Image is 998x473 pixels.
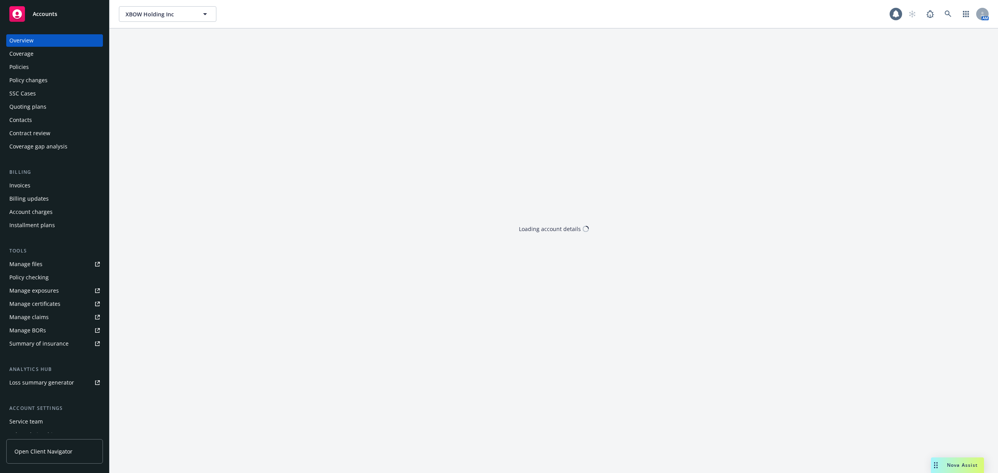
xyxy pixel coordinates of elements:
a: Coverage gap analysis [6,140,103,153]
div: Sales relationships [9,429,59,441]
div: Drag to move [931,457,941,473]
div: Manage files [9,258,42,270]
div: Overview [9,34,34,47]
div: Loading account details [519,225,581,233]
a: Start snowing [904,6,920,22]
div: Manage claims [9,311,49,323]
a: Loss summary generator [6,376,103,389]
a: Installment plans [6,219,103,231]
div: Policy changes [9,74,48,86]
div: Contacts [9,114,32,126]
div: Summary of insurance [9,337,69,350]
a: Manage certificates [6,298,103,310]
div: Coverage [9,48,34,60]
div: Invoices [9,179,30,192]
a: Search [940,6,956,22]
a: Service team [6,415,103,428]
div: Billing updates [9,192,49,205]
div: Service team [9,415,43,428]
a: Coverage [6,48,103,60]
div: SSC Cases [9,87,36,100]
a: Overview [6,34,103,47]
div: Manage certificates [9,298,60,310]
a: Manage exposures [6,284,103,297]
span: Nova Assist [947,462,978,468]
div: Account charges [9,206,53,218]
div: Coverage gap analysis [9,140,67,153]
a: Policy checking [6,271,103,284]
a: Manage files [6,258,103,270]
button: XBOW Holding Inc [119,6,216,22]
div: Tools [6,247,103,255]
span: Accounts [33,11,57,17]
button: Nova Assist [931,457,984,473]
a: Sales relationships [6,429,103,441]
a: Accounts [6,3,103,25]
a: Policy changes [6,74,103,86]
div: Billing [6,168,103,176]
div: Manage exposures [9,284,59,297]
span: Open Client Navigator [14,447,73,455]
a: Contract review [6,127,103,139]
a: Manage claims [6,311,103,323]
a: Manage BORs [6,324,103,337]
div: Loss summary generator [9,376,74,389]
a: Billing updates [6,192,103,205]
a: Summary of insurance [6,337,103,350]
a: Quoting plans [6,101,103,113]
a: Switch app [958,6,974,22]
a: SSC Cases [6,87,103,100]
a: Invoices [6,179,103,192]
div: Account settings [6,404,103,412]
div: Analytics hub [6,365,103,373]
div: Contract review [9,127,50,139]
a: Report a Bug [922,6,938,22]
span: XBOW Holding Inc [126,10,193,18]
a: Policies [6,61,103,73]
div: Quoting plans [9,101,46,113]
a: Contacts [6,114,103,126]
div: Manage BORs [9,324,46,337]
div: Installment plans [9,219,55,231]
a: Account charges [6,206,103,218]
div: Policies [9,61,29,73]
div: Policy checking [9,271,49,284]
